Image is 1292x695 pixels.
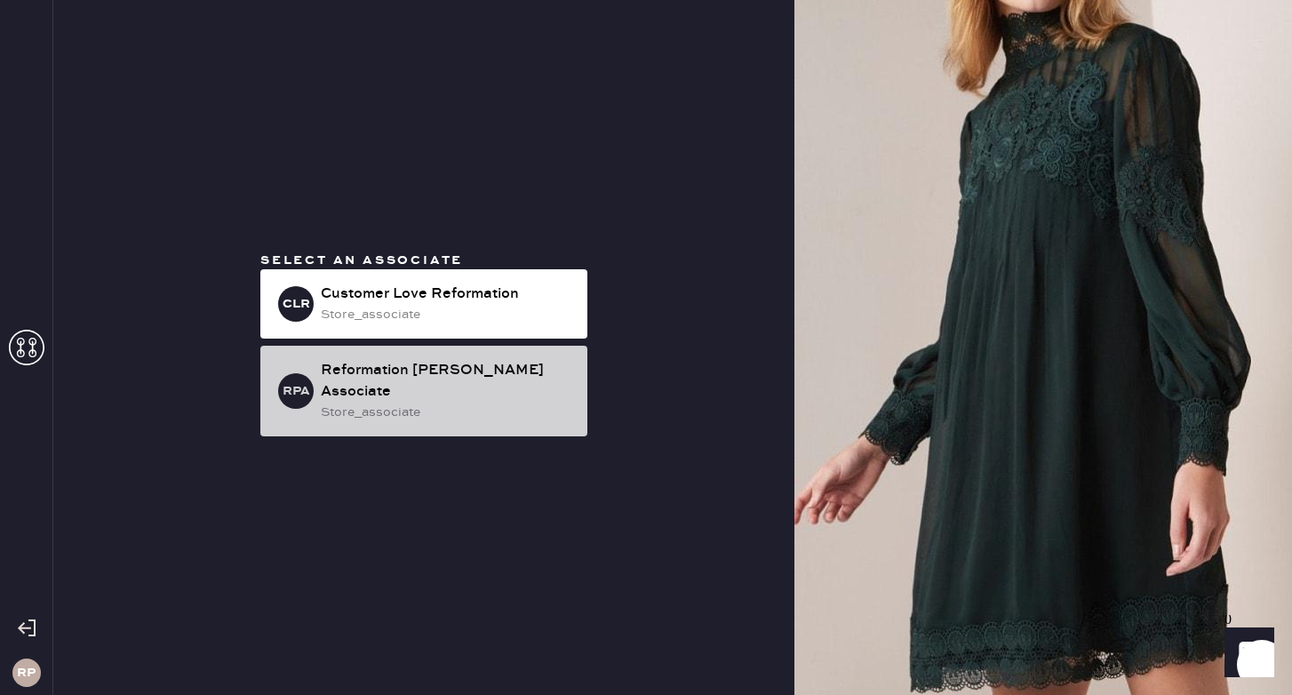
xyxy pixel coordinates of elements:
h3: RPA [283,385,310,397]
h3: CLR [283,298,310,310]
div: Customer Love Reformation [321,284,573,305]
div: store_associate [321,305,573,324]
div: store_associate [321,403,573,422]
div: Reformation [PERSON_NAME] Associate [321,360,573,403]
span: Select an associate [260,252,463,268]
iframe: Front Chat [1208,615,1284,691]
h3: RP [17,667,36,679]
